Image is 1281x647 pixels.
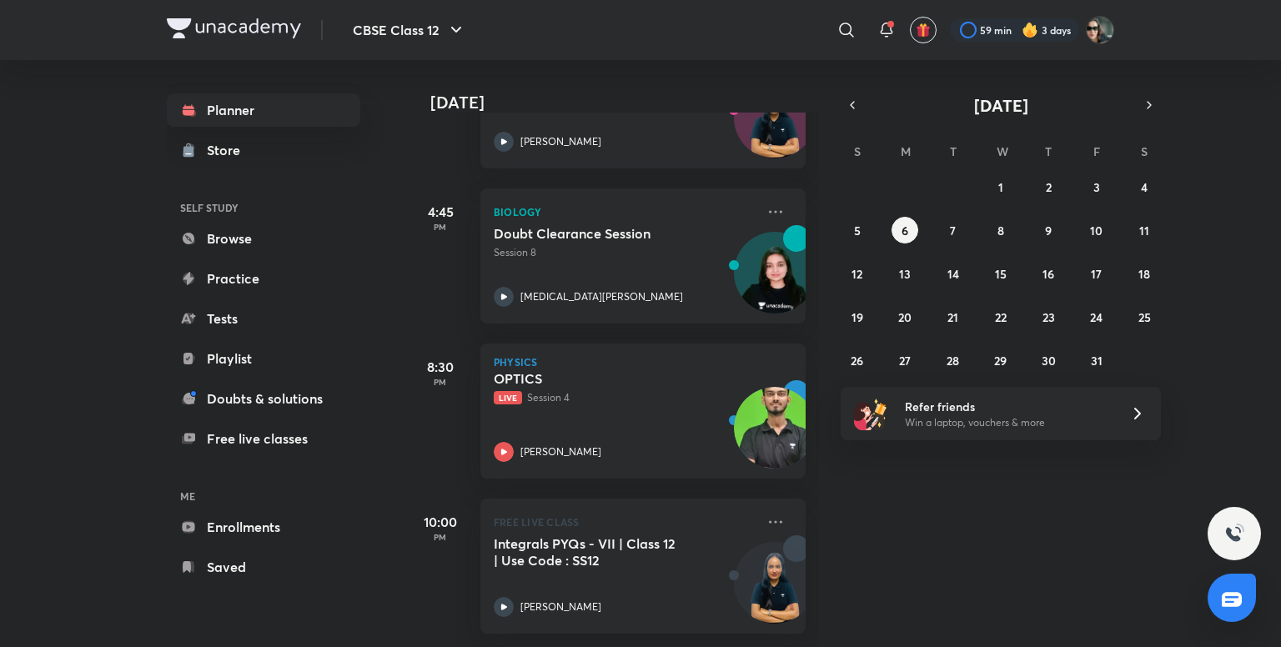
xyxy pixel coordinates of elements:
[1091,266,1102,282] abbr: October 17, 2025
[167,262,360,295] a: Practice
[987,217,1014,243] button: October 8, 2025
[167,422,360,455] a: Free live classes
[167,18,301,38] img: Company Logo
[1035,217,1062,243] button: October 9, 2025
[520,134,601,149] p: [PERSON_NAME]
[167,382,360,415] a: Doubts & solutions
[735,551,815,631] img: Avatar
[902,223,908,238] abbr: October 6, 2025
[1042,309,1055,325] abbr: October 23, 2025
[940,303,967,330] button: October 21, 2025
[947,309,958,325] abbr: October 21, 2025
[167,18,301,43] a: Company Logo
[1224,524,1244,544] img: ttu
[947,266,959,282] abbr: October 14, 2025
[1131,260,1158,287] button: October 18, 2025
[995,309,1007,325] abbr: October 22, 2025
[1086,16,1114,44] img: Arihant
[407,357,474,377] h5: 8:30
[735,241,815,321] img: Avatar
[407,377,474,387] p: PM
[864,93,1138,117] button: [DATE]
[494,245,756,260] p: Session 8
[1131,173,1158,200] button: October 4, 2025
[987,303,1014,330] button: October 22, 2025
[1035,303,1062,330] button: October 23, 2025
[735,86,815,166] img: Avatar
[1035,260,1062,287] button: October 16, 2025
[494,512,756,532] p: FREE LIVE CLASS
[1083,260,1110,287] button: October 17, 2025
[407,222,474,232] p: PM
[892,303,918,330] button: October 20, 2025
[910,17,937,43] button: avatar
[407,532,474,542] p: PM
[997,223,1004,238] abbr: October 8, 2025
[854,223,861,238] abbr: October 5, 2025
[892,260,918,287] button: October 13, 2025
[844,217,871,243] button: October 5, 2025
[1141,143,1148,159] abbr: Saturday
[1139,223,1149,238] abbr: October 11, 2025
[1093,143,1100,159] abbr: Friday
[1083,347,1110,374] button: October 31, 2025
[844,347,871,374] button: October 26, 2025
[167,133,360,167] a: Store
[1045,223,1052,238] abbr: October 9, 2025
[1022,22,1038,38] img: streak
[854,397,887,430] img: referral
[987,347,1014,374] button: October 29, 2025
[995,266,1007,282] abbr: October 15, 2025
[892,217,918,243] button: October 6, 2025
[1083,217,1110,243] button: October 10, 2025
[899,266,911,282] abbr: October 13, 2025
[901,143,911,159] abbr: Monday
[998,179,1003,195] abbr: October 1, 2025
[844,260,871,287] button: October 12, 2025
[950,143,957,159] abbr: Tuesday
[494,357,792,367] p: Physics
[892,347,918,374] button: October 27, 2025
[1131,303,1158,330] button: October 25, 2025
[1042,353,1056,369] abbr: October 30, 2025
[167,302,360,335] a: Tests
[1138,309,1151,325] abbr: October 25, 2025
[167,550,360,584] a: Saved
[520,444,601,459] p: [PERSON_NAME]
[851,309,863,325] abbr: October 19, 2025
[1046,179,1052,195] abbr: October 2, 2025
[905,398,1110,415] h6: Refer friends
[854,143,861,159] abbr: Sunday
[1045,143,1052,159] abbr: Thursday
[430,93,822,113] h4: [DATE]
[407,512,474,532] h5: 10:00
[494,390,756,405] p: Session 4
[494,535,701,569] h5: Integrals PYQs - VII | Class 12 | Use Code : SS12
[844,303,871,330] button: October 19, 2025
[899,353,911,369] abbr: October 27, 2025
[851,266,862,282] abbr: October 12, 2025
[520,599,601,614] p: [PERSON_NAME]
[947,353,959,369] abbr: October 28, 2025
[343,13,476,47] button: CBSE Class 12
[494,202,756,222] p: Biology
[1083,303,1110,330] button: October 24, 2025
[1090,309,1103,325] abbr: October 24, 2025
[1131,217,1158,243] button: October 11, 2025
[997,143,1008,159] abbr: Wednesday
[1091,353,1103,369] abbr: October 31, 2025
[987,173,1014,200] button: October 1, 2025
[851,353,863,369] abbr: October 26, 2025
[167,510,360,544] a: Enrollments
[494,370,701,387] h5: OPTICS
[916,23,931,38] img: avatar
[1141,179,1148,195] abbr: October 4, 2025
[520,289,683,304] p: [MEDICAL_DATA][PERSON_NAME]
[1035,347,1062,374] button: October 30, 2025
[1035,173,1062,200] button: October 2, 2025
[167,342,360,375] a: Playlist
[987,260,1014,287] button: October 15, 2025
[1138,266,1150,282] abbr: October 18, 2025
[898,309,912,325] abbr: October 20, 2025
[167,222,360,255] a: Browse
